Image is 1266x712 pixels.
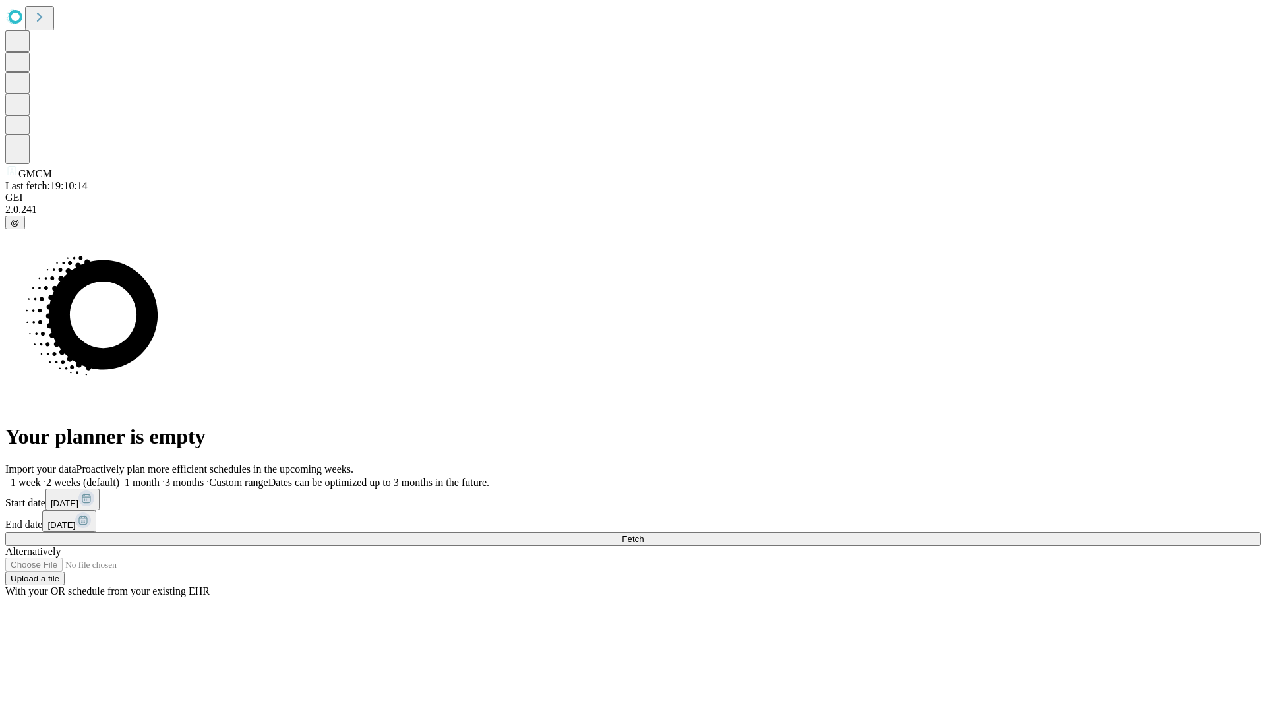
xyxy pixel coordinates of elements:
[268,477,489,488] span: Dates can be optimized up to 3 months in the future.
[5,489,1261,510] div: Start date
[125,477,160,488] span: 1 month
[42,510,96,532] button: [DATE]
[11,477,41,488] span: 1 week
[5,204,1261,216] div: 2.0.241
[47,520,75,530] span: [DATE]
[45,489,100,510] button: [DATE]
[5,532,1261,546] button: Fetch
[209,477,268,488] span: Custom range
[622,534,644,544] span: Fetch
[51,498,78,508] span: [DATE]
[5,425,1261,449] h1: Your planner is empty
[165,477,204,488] span: 3 months
[76,463,353,475] span: Proactively plan more efficient schedules in the upcoming weeks.
[5,546,61,557] span: Alternatively
[11,218,20,227] span: @
[46,477,119,488] span: 2 weeks (default)
[5,510,1261,532] div: End date
[5,180,88,191] span: Last fetch: 19:10:14
[18,168,52,179] span: GMCM
[5,463,76,475] span: Import your data
[5,585,210,597] span: With your OR schedule from your existing EHR
[5,192,1261,204] div: GEI
[5,572,65,585] button: Upload a file
[5,216,25,229] button: @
